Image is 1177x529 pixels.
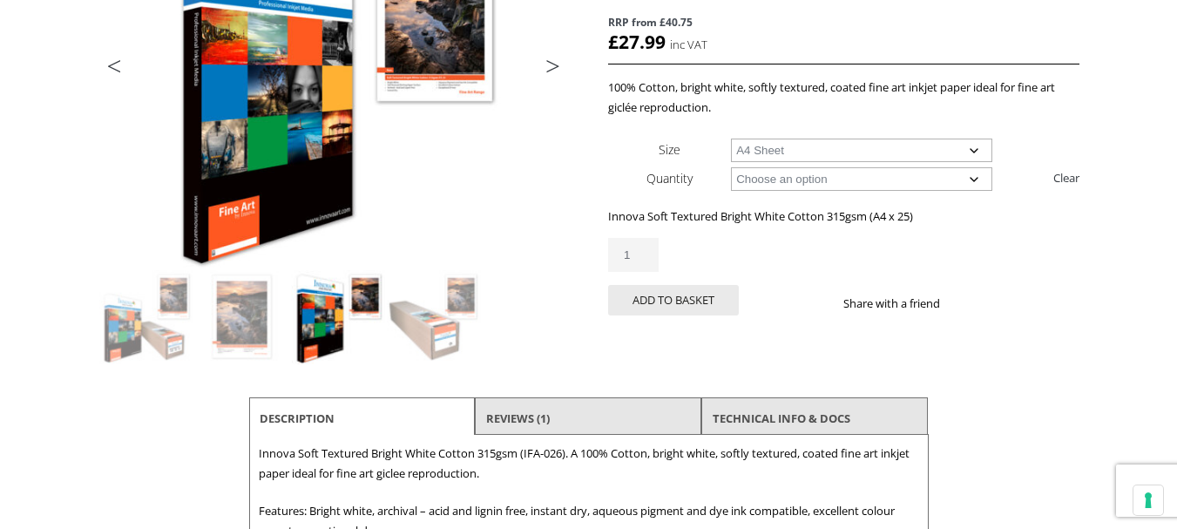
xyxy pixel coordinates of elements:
bdi: 27.99 [608,30,666,54]
p: 100% Cotton, bright white, softly textured, coated fine art inkjet paper ideal for fine art giclé... [608,78,1079,118]
a: Reviews (1) [486,403,550,434]
p: Innova Soft Textured Bright White Cotton 315gsm (IFA-026). A 100% Cotton, bright white, softly te... [259,444,919,484]
p: Share with a friend [843,294,961,314]
span: RRP from £40.75 [608,12,1079,32]
input: Product quantity [608,238,659,272]
label: Quantity [646,170,693,187]
img: email sharing button [1003,296,1017,310]
img: twitter sharing button [982,296,996,310]
a: Clear options [1053,164,1079,192]
button: Add to basket [608,285,739,315]
img: Innova Soft Textured Bright White Cotton 315gsm (IFA-026) [99,270,193,364]
p: Innova Soft Textured Bright White Cotton 315gsm (A4 x 25) [608,207,1079,227]
button: Your consent preferences for tracking technologies [1133,485,1163,515]
img: Innova Soft Textured Bright White Cotton 315gsm (IFA-026) - Image 4 [387,270,481,364]
a: TECHNICAL INFO & DOCS [713,403,850,434]
img: Innova Soft Textured Bright White Cotton 315gsm (IFA-026) - Image 2 [195,270,289,364]
a: Description [260,403,335,434]
span: £ [608,30,619,54]
img: facebook sharing button [961,296,975,310]
label: Size [659,141,680,158]
img: Innova Soft Textured Bright White Cotton 315gsm (IFA-026) - Image 3 [291,270,385,364]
